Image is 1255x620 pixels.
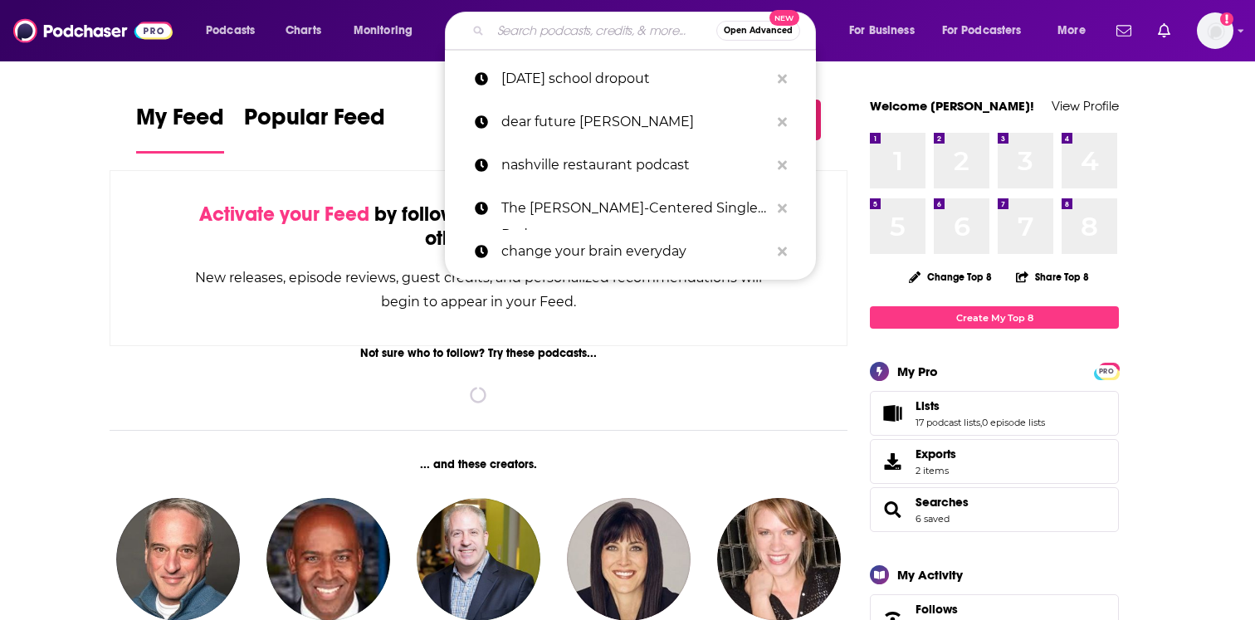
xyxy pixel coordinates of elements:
span: Open Advanced [724,27,793,35]
button: Change Top 8 [899,266,1002,287]
img: User Profile [1197,12,1233,49]
a: My Feed [136,103,224,154]
input: Search podcasts, credits, & more... [491,17,716,44]
span: My Feed [136,103,224,141]
span: Lists [870,391,1119,436]
img: Podchaser - Follow, Share and Rate Podcasts [13,15,173,46]
a: View Profile [1052,98,1119,114]
button: open menu [1046,17,1106,44]
a: Show notifications dropdown [1110,17,1138,45]
a: Charts [275,17,331,44]
button: open menu [342,17,434,44]
svg: Email not verified [1220,12,1233,26]
span: For Podcasters [942,19,1022,42]
div: Search podcasts, credits, & more... [461,12,832,50]
span: New [769,10,799,26]
span: , [980,417,982,428]
a: Searches [876,498,909,521]
span: Lists [916,398,940,413]
a: The [PERSON_NAME]-Centered Single Podcast [445,187,816,230]
a: [DATE] school dropout [445,57,816,100]
p: change your brain everyday [501,230,769,273]
a: Show notifications dropdown [1151,17,1177,45]
span: Monitoring [354,19,413,42]
a: Create My Top 8 [870,306,1119,329]
span: Activate your Feed [199,202,369,227]
span: Exports [876,450,909,473]
a: Exports [870,439,1119,484]
a: change your brain everyday [445,230,816,273]
button: open menu [837,17,935,44]
a: Follows [916,602,1068,617]
span: PRO [1096,365,1116,378]
div: ... and these creators. [110,457,847,471]
span: For Business [849,19,915,42]
a: nashville restaurant podcast [445,144,816,187]
a: Lists [876,402,909,425]
span: Podcasts [206,19,255,42]
span: 2 items [916,465,956,476]
span: Charts [286,19,321,42]
a: Searches [916,495,969,510]
p: The Christ-Centered Single Podcast [501,187,769,230]
span: Exports [916,447,956,461]
span: Popular Feed [244,103,385,141]
a: 17 podcast lists [916,417,980,428]
button: Share Top 8 [1015,261,1090,293]
a: Welcome [PERSON_NAME]! [870,98,1034,114]
a: Popular Feed [244,103,385,154]
a: 0 episode lists [982,417,1045,428]
span: Follows [916,602,958,617]
div: Not sure who to follow? Try these podcasts... [110,346,847,360]
button: open menu [194,17,276,44]
span: Logged in as EllaRoseMurphy [1197,12,1233,49]
a: 6 saved [916,513,950,525]
span: Searches [870,487,1119,532]
button: Open AdvancedNew [716,21,800,41]
p: dear future wifey [501,100,769,144]
button: open menu [931,17,1046,44]
div: by following Podcasts, Creators, Lists, and other Users! [193,203,764,251]
div: My Activity [897,567,963,583]
button: Show profile menu [1197,12,1233,49]
div: My Pro [897,364,938,379]
p: nashville restaurant podcast [501,144,769,187]
span: More [1057,19,1086,42]
p: sunday school dropout [501,57,769,100]
a: PRO [1096,364,1116,377]
a: dear future [PERSON_NAME] [445,100,816,144]
a: Lists [916,398,1045,413]
div: New releases, episode reviews, guest credits, and personalized recommendations will begin to appe... [193,266,764,314]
